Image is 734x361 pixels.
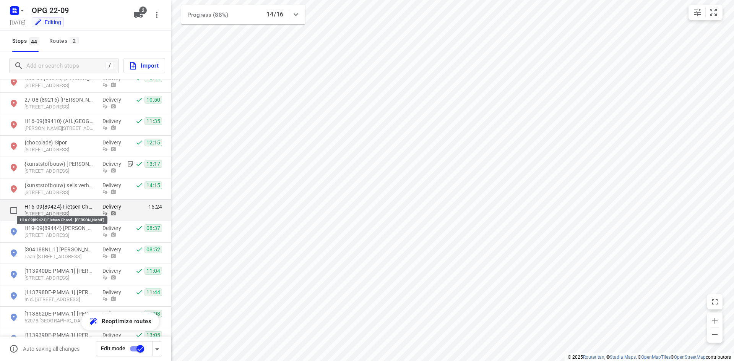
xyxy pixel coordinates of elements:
svg: Done [135,267,143,275]
span: 12:08 [145,310,162,317]
h5: Project date [7,18,29,27]
p: Melli-Beese-Straße 3, 41569, Rommerskirchen, DE [24,275,95,282]
p: [113939DE-PMMA.1] Philip Valder [24,331,95,339]
span: Progress (88%) [187,11,228,18]
svg: Done [135,288,143,296]
button: 2 [131,7,146,23]
svg: Done [135,224,143,232]
p: 14/16 [266,10,283,19]
p: 52078 Aachen, 52078, Aachen, DE [24,317,95,325]
button: Fit zoom [706,5,721,20]
button: More [149,7,164,23]
p: Delivery [102,203,125,210]
span: 14:15 [145,181,162,189]
span: 44 [29,37,39,45]
a: OpenStreetMap [674,355,706,360]
span: 15:24 [148,203,162,210]
p: 209 Halsterseweg, 4613AN, Bergen Op Zoom, NL [24,168,95,175]
input: Add or search stops [26,60,106,72]
p: Molenstraat 12, 2181JB, Hillegom, NL [24,104,95,111]
button: Import [123,58,165,73]
p: [113798DE-PMMA.1] Niko Bambynek [24,288,95,296]
div: You are currently in edit mode. [34,18,61,26]
p: Molenstraat 12, 2181JB, Hillegom, NL [24,82,95,89]
span: 2 [70,37,79,44]
span: Edit mode [101,345,125,351]
p: Vaassenseweg 51, 8166AT, Emst, NL [24,232,95,239]
h5: Rename [29,4,128,16]
li: © 2025 , © , © © contributors [568,355,731,360]
a: OpenMapTiles [641,355,671,360]
p: Laan Van Zuidbroek 44, 7324BJ, Apeldoorn, NL [24,253,95,261]
button: Map settings [690,5,705,20]
p: Delivery [102,224,125,232]
p: Delivery [102,181,125,189]
svg: Done [135,246,143,253]
p: H16-09{89410} (Afl.Den Haag) ZFP [24,117,95,125]
span: Select [6,203,21,218]
div: small contained button group [689,5,723,20]
p: 123 Middenstraat, 4541AC, Sluiskil, NL [24,189,95,196]
p: H19-09{89444} De Weerdt Rijwielen [24,224,95,232]
svg: Done [135,96,143,104]
svg: Done [135,310,143,317]
span: 11:04 [145,267,162,275]
p: Auto-saving all changes [23,346,80,352]
div: Routes [49,36,81,46]
p: Delivery [102,267,125,275]
p: Delivery [102,160,125,168]
p: Delivery [102,310,125,317]
p: Delivery [102,117,125,125]
a: Import [119,58,165,73]
p: Delivery [102,288,125,296]
p: Frederik Hendriklaan 81A, 2582BV, Den Haag, NL [24,125,95,132]
p: Delivery [102,96,125,104]
p: Delivery [102,139,125,146]
svg: Done [135,139,143,146]
span: Import [128,61,159,71]
svg: Done [135,117,143,125]
span: Stops [12,36,42,46]
a: Routetitan [583,355,604,360]
p: {chocolade} Sipor [24,139,95,146]
span: 08:52 [145,246,162,253]
svg: Done [135,181,143,189]
span: 2 [139,6,147,14]
span: 12:15 [145,139,162,146]
p: In d. Gracht 6, 52457, Aldenhoven, DE [24,296,95,303]
span: 13:05 [145,331,162,339]
p: {kunststofbouw} dhr nieuwenhuis [24,160,95,168]
p: 27-08 {89216} H.Mulder & Zoon [24,96,95,104]
span: 13:17 [145,160,162,168]
svg: Done [135,331,143,339]
p: [113940DE-PMMA.1] Catharina Mihm [24,267,95,275]
p: H16-09{89424} Fietsen Charel - [PERSON_NAME] [24,203,95,210]
div: Progress (88%)14/16 [181,5,305,24]
p: {kunststofbouw} selis verhuurservice [24,181,95,189]
p: 149 Wilgenlei, 3053CG, Rotterdam, NL [24,146,95,154]
div: Driver app settings [153,344,162,353]
p: Delivery [102,331,125,339]
a: Stadia Maps [610,355,636,360]
span: 11:44 [145,288,162,296]
span: Reoptimize routes [102,316,151,326]
span: 10:50 [145,96,162,104]
p: Einhovensebaan 9, 2980, Zoersel, BE [24,210,95,218]
svg: Done [135,160,143,168]
p: Delivery [102,246,125,253]
p: [304188NL.1] [PERSON_NAME] [24,246,95,253]
span: 08:37 [145,224,162,232]
p: [113862DE-PMMA.1] Christoph Weigand [24,310,95,317]
button: Reoptimize routes [81,312,159,330]
span: 11:35 [145,117,162,125]
div: / [106,62,114,70]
